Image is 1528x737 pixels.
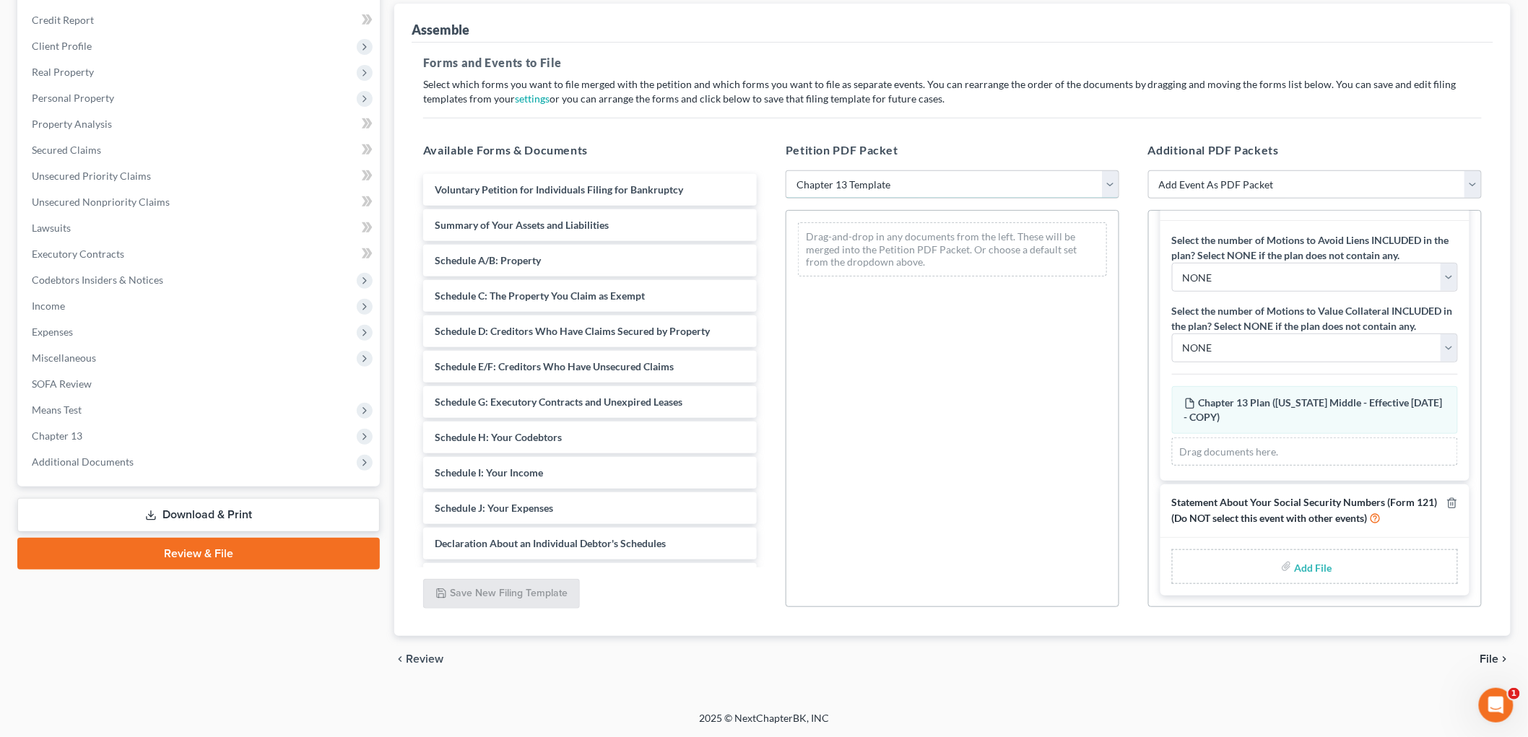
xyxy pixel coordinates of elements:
[394,653,458,665] button: chevron_left Review
[515,92,550,105] a: settings
[32,144,101,156] span: Secured Claims
[20,371,380,397] a: SOFA Review
[32,300,65,312] span: Income
[1148,141,1482,159] h5: Additional PDF Packets
[435,396,682,408] span: Schedule G: Executory Contracts and Unexpired Leases
[20,189,380,215] a: Unsecured Nonpriority Claims
[20,241,380,267] a: Executory Contracts
[394,653,406,665] i: chevron_left
[32,378,92,390] span: SOFA Review
[435,254,541,266] span: Schedule A/B: Property
[423,77,1482,106] p: Select which forms you want to file merged with the petition and which forms you want to file as ...
[1184,396,1443,423] span: Chapter 13 Plan ([US_STATE] Middle - Effective [DATE] - COPY)
[1172,496,1438,524] span: Statement About Your Social Security Numbers (Form 121) (Do NOT select this event with other events)
[1499,653,1511,665] i: chevron_right
[406,653,443,665] span: Review
[17,538,380,570] a: Review & File
[32,248,124,260] span: Executory Contracts
[798,222,1107,276] div: Drag-and-drop in any documents from the left. These will be merged into the Petition PDF Packet. ...
[32,429,82,442] span: Chapter 13
[32,92,114,104] span: Personal Property
[1172,437,1458,466] div: Drag documents here.
[20,215,380,241] a: Lawsuits
[435,502,553,514] span: Schedule J: Your Expenses
[1509,688,1520,699] span: 1
[32,404,82,416] span: Means Test
[32,326,73,338] span: Expenses
[435,183,683,196] span: Voluntary Petition for Individuals Filing for Bankruptcy
[435,537,666,549] span: Declaration About an Individual Debtor's Schedules
[32,352,96,364] span: Miscellaneous
[32,455,134,468] span: Additional Documents
[423,141,757,159] h5: Available Forms & Documents
[32,222,71,234] span: Lawsuits
[423,54,1482,71] h5: Forms and Events to File
[412,21,469,38] div: Assemble
[20,137,380,163] a: Secured Claims
[435,325,710,337] span: Schedule D: Creditors Who Have Claims Secured by Property
[352,711,1176,737] div: 2025 © NextChapterBK, INC
[32,14,94,26] span: Credit Report
[435,289,645,302] span: Schedule C: The Property You Claim as Exempt
[1480,653,1499,665] span: File
[32,170,151,182] span: Unsecured Priority Claims
[1479,688,1514,723] iframe: Intercom live chat
[20,163,380,189] a: Unsecured Priority Claims
[17,498,380,532] a: Download & Print
[435,219,609,231] span: Summary of Your Assets and Liabilities
[32,40,92,52] span: Client Profile
[435,360,674,372] span: Schedule E/F: Creditors Who Have Unsecured Claims
[435,431,562,443] span: Schedule H: Your Codebtors
[435,466,543,479] span: Schedule I: Your Income
[20,111,380,137] a: Property Analysis
[32,118,112,130] span: Property Analysis
[423,579,580,609] button: Save New Filing Template
[32,196,170,208] span: Unsecured Nonpriority Claims
[32,274,163,286] span: Codebtors Insiders & Notices
[32,66,94,78] span: Real Property
[1172,232,1458,263] label: Select the number of Motions to Avoid Liens INCLUDED in the plan? Select NONE if the plan does no...
[786,143,898,157] span: Petition PDF Packet
[20,7,380,33] a: Credit Report
[1172,303,1458,333] label: Select the number of Motions to Value Collateral INCLUDED in the plan? Select NONE if the plan do...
